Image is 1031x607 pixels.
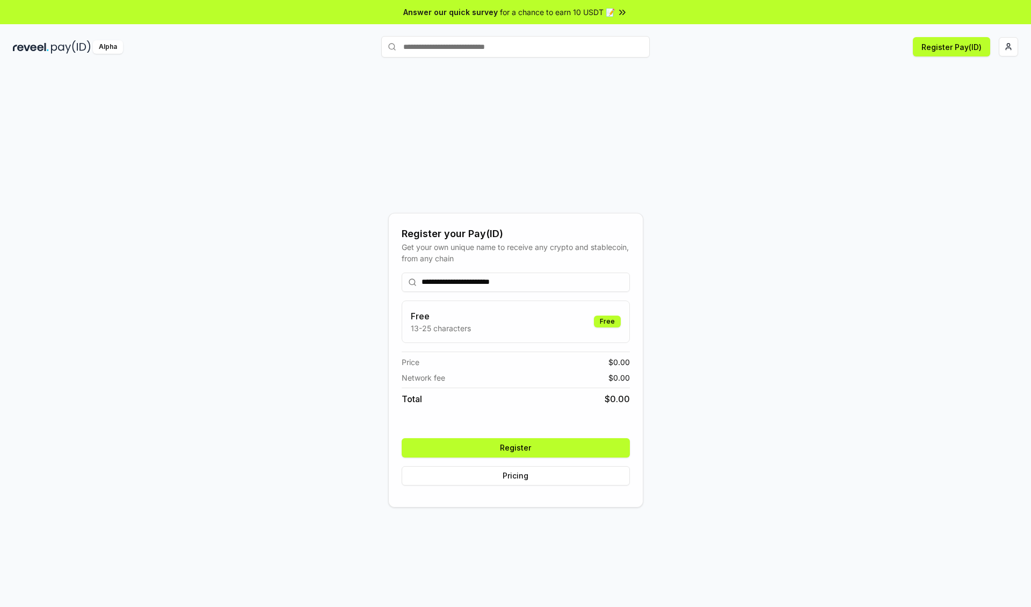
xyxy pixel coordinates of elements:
[608,356,630,368] span: $ 0.00
[402,438,630,458] button: Register
[594,316,621,327] div: Free
[913,37,990,56] button: Register Pay(ID)
[402,466,630,485] button: Pricing
[402,372,445,383] span: Network fee
[51,40,91,54] img: pay_id
[403,6,498,18] span: Answer our quick survey
[402,241,630,264] div: Get your own unique name to receive any crypto and stablecoin, from any chain
[402,356,419,368] span: Price
[500,6,615,18] span: for a chance to earn 10 USDT 📝
[402,392,422,405] span: Total
[411,323,471,334] p: 13-25 characters
[402,226,630,241] div: Register your Pay(ID)
[608,372,630,383] span: $ 0.00
[93,40,123,54] div: Alpha
[13,40,49,54] img: reveel_dark
[605,392,630,405] span: $ 0.00
[411,310,471,323] h3: Free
